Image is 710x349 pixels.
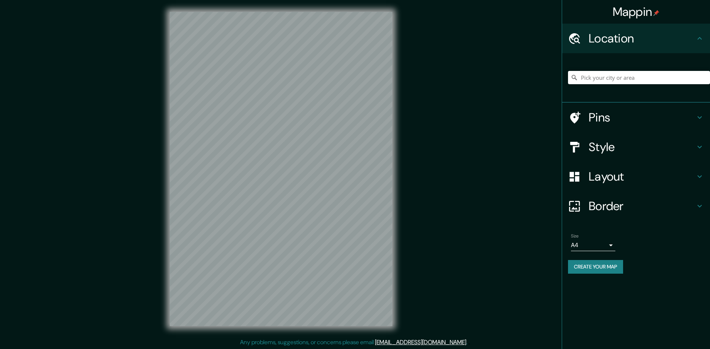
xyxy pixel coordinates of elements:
[589,199,695,213] h4: Border
[653,10,659,16] img: pin-icon.png
[562,132,710,162] div: Style
[571,233,579,239] label: Size
[562,24,710,53] div: Location
[589,110,695,125] h4: Pins
[240,338,467,347] p: Any problems, suggestions, or concerns please email .
[589,31,695,46] h4: Location
[562,162,710,191] div: Layout
[562,191,710,221] div: Border
[613,4,660,19] h4: Mappin
[375,338,466,346] a: [EMAIL_ADDRESS][DOMAIN_NAME]
[467,338,469,347] div: .
[589,169,695,184] h4: Layout
[589,140,695,154] h4: Style
[170,12,392,326] canvas: Map
[469,338,470,347] div: .
[571,239,615,251] div: A4
[562,103,710,132] div: Pins
[568,71,710,84] input: Pick your city or area
[568,260,623,274] button: Create your map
